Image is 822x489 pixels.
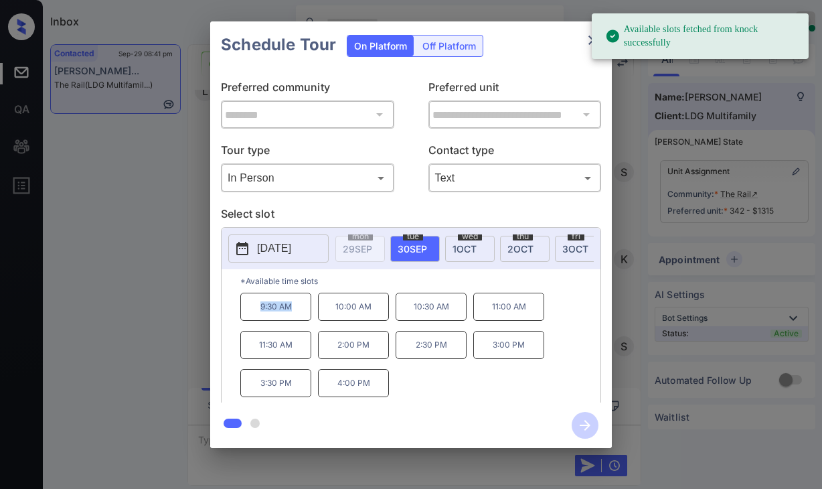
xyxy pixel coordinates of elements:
div: Text [432,167,598,189]
span: 2 OCT [507,243,533,255]
div: date-select [445,236,495,262]
span: 1 OCT [453,243,477,255]
div: Available slots fetched from knock successfully [605,17,798,55]
p: 9:30 AM [240,293,311,321]
div: Off Platform [416,36,483,56]
p: 10:00 AM [318,293,389,321]
button: [DATE] [228,234,329,263]
p: 2:00 PM [318,331,389,359]
p: *Available time slots [240,269,600,293]
div: date-select [555,236,604,262]
p: Contact type [428,142,602,163]
span: 30 SEP [398,243,427,255]
button: close [580,27,606,54]
button: btn-next [564,408,606,443]
div: date-select [390,236,440,262]
p: Preferred unit [428,79,602,100]
p: 2:30 PM [396,331,467,359]
p: 3:00 PM [473,331,544,359]
span: wed [458,232,482,240]
h2: Schedule Tour [210,21,347,68]
span: fri [568,232,584,240]
p: 11:00 AM [473,293,544,321]
p: 3:30 PM [240,369,311,397]
p: Select slot [221,206,601,227]
div: In Person [224,167,391,189]
div: date-select [500,236,550,262]
p: 4:00 PM [318,369,389,397]
p: Preferred community [221,79,394,100]
p: 11:30 AM [240,331,311,359]
span: tue [403,232,423,240]
p: 10:30 AM [396,293,467,321]
div: On Platform [347,36,414,56]
span: 3 OCT [562,243,588,255]
p: [DATE] [257,240,291,257]
span: thu [513,232,533,240]
p: Tour type [221,142,394,163]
